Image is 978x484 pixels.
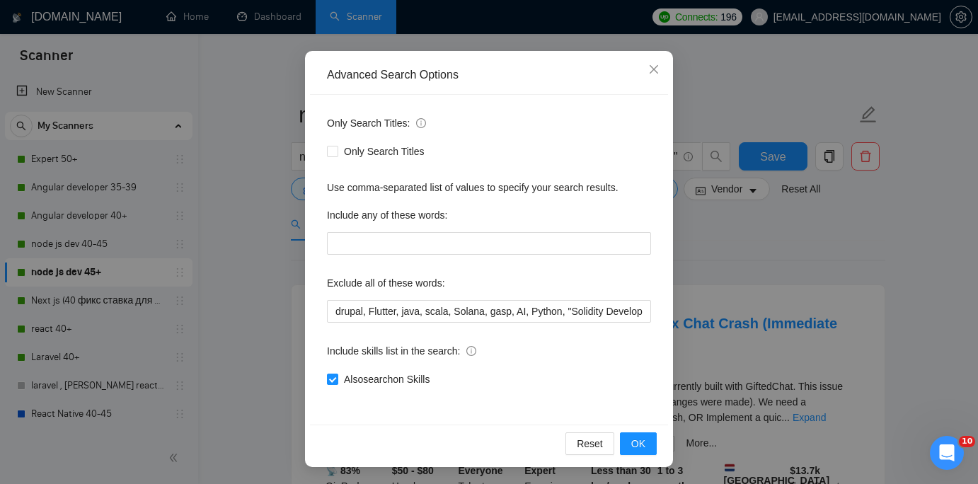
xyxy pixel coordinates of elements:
[327,67,651,83] div: Advanced Search Options
[338,144,430,159] span: Only Search Titles
[327,204,447,226] label: Include any of these words:
[631,436,645,451] span: OK
[565,432,614,455] button: Reset
[327,343,476,359] span: Include skills list in the search:
[338,371,435,387] span: Also search on Skills
[466,346,476,356] span: info-circle
[620,432,657,455] button: OK
[577,436,603,451] span: Reset
[648,64,660,75] span: close
[959,436,975,447] span: 10
[327,180,651,195] div: Use comma-separated list of values to specify your search results.
[635,51,673,89] button: Close
[327,115,426,131] span: Only Search Titles:
[416,118,426,128] span: info-circle
[327,272,445,294] label: Exclude all of these words:
[930,436,964,470] iframe: Intercom live chat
